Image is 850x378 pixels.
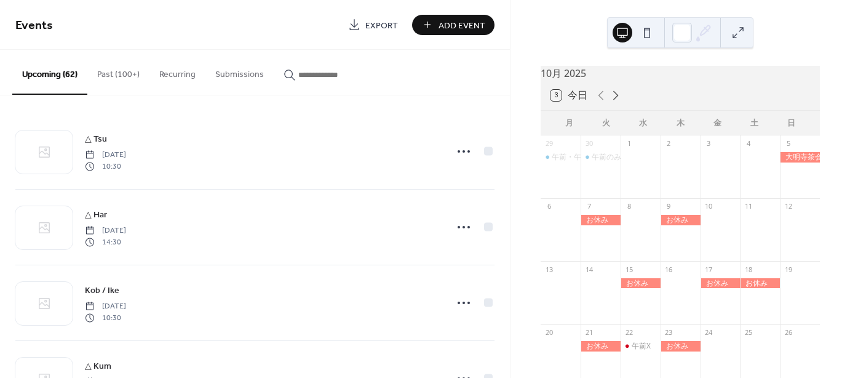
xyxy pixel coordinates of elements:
button: Upcoming (62) [12,50,87,95]
a: △ Har [85,207,107,222]
div: お休み [661,215,701,225]
div: 10月 2025 [541,66,820,81]
span: 10:30 [85,161,126,172]
span: Export [365,19,398,32]
span: Add Event [439,19,485,32]
div: お休み [581,215,621,225]
div: 7 [584,202,594,211]
div: 8 [624,202,634,211]
div: 5 [784,139,793,148]
span: △ Har [85,209,107,222]
span: 14:30 [85,236,126,247]
span: △ Tsu [85,133,107,146]
span: 10:30 [85,312,126,323]
div: 水 [625,111,662,135]
button: Recurring [149,50,205,94]
div: お休み [621,278,661,289]
div: お休み [581,341,621,352]
button: 3今日 [546,87,592,104]
div: 24 [704,328,713,337]
div: 10 [704,202,713,211]
div: 12 [784,202,793,211]
span: Kob / Ike [85,284,119,297]
div: 15 [624,265,634,274]
a: △ Tsu [85,132,107,146]
div: 午前・午後◎ [552,152,596,163]
div: 17 [704,265,713,274]
span: [DATE] [85,301,126,312]
div: 2 [664,139,673,148]
div: 金 [699,111,736,135]
div: 月 [550,111,587,135]
div: 日 [773,111,810,135]
div: 午前X [632,341,651,352]
div: 11 [744,202,753,211]
span: [DATE] [85,225,126,236]
span: △ Kum [85,360,111,373]
div: 21 [584,328,594,337]
div: お休み [701,278,741,289]
div: お休み [740,278,780,289]
button: Past (100+) [87,50,149,94]
div: 4 [744,139,753,148]
div: 25 [744,328,753,337]
a: △ Kum [85,359,111,373]
div: 6 [544,202,554,211]
span: [DATE] [85,150,126,161]
button: Add Event [412,15,495,35]
div: 土 [736,111,773,135]
div: 29 [544,139,554,148]
div: 14 [584,265,594,274]
div: 大明寺茶会㊡ [780,152,820,163]
div: 午前のみ◎ [592,152,629,163]
div: 木 [662,111,699,135]
span: Events [15,14,53,38]
div: 火 [587,111,624,135]
a: Export [339,15,407,35]
div: 1 [624,139,634,148]
div: 3 [704,139,713,148]
div: 9 [664,202,673,211]
div: 23 [664,328,673,337]
div: 26 [784,328,793,337]
a: Kob / Ike [85,283,119,297]
div: 20 [544,328,554,337]
div: 午前のみ◎ [581,152,621,163]
div: 19 [784,265,793,274]
button: Submissions [205,50,274,94]
div: 18 [744,265,753,274]
div: 13 [544,265,554,274]
div: 午前X [621,341,661,352]
div: お休み [661,341,701,352]
div: 午前・午後◎ [541,152,581,163]
div: 22 [624,328,634,337]
div: 30 [584,139,594,148]
div: 16 [664,265,673,274]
